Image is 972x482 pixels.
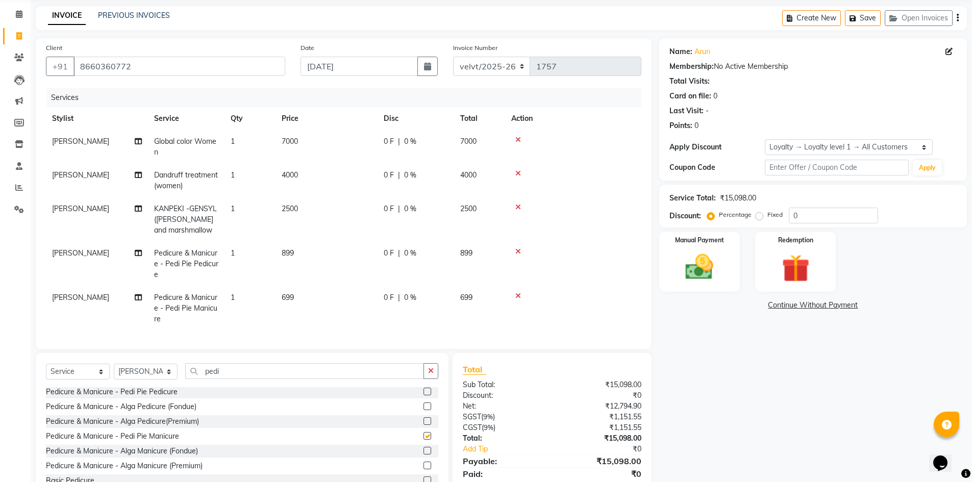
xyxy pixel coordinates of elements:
[398,248,400,259] span: |
[845,10,881,26] button: Save
[455,468,552,480] div: Paid:
[568,444,649,454] div: ₹0
[282,204,298,213] span: 2500
[552,401,649,412] div: ₹12,794.90
[276,107,378,130] th: Price
[669,106,704,116] div: Last Visit:
[404,136,416,147] span: 0 %
[282,137,298,146] span: 7000
[48,7,86,25] a: INVOICE
[455,379,552,390] div: Sub Total:
[913,160,942,175] button: Apply
[231,204,235,213] span: 1
[694,120,699,131] div: 0
[282,170,298,180] span: 4000
[460,137,477,146] span: 7000
[154,137,216,157] span: Global color Women
[453,43,497,53] label: Invoice Number
[73,57,285,76] input: Search by Name/Mobile/Email/Code
[669,120,692,131] div: Points:
[669,61,714,72] div: Membership:
[455,401,552,412] div: Net:
[713,91,717,102] div: 0
[552,422,649,433] div: ₹1,151.55
[231,293,235,302] span: 1
[98,11,170,20] a: PREVIOUS INVOICES
[404,170,416,181] span: 0 %
[552,412,649,422] div: ₹1,151.55
[231,137,235,146] span: 1
[719,210,752,219] label: Percentage
[404,292,416,303] span: 0 %
[154,248,218,279] span: Pedicure & Manicure - Pedi Pie Pedicure
[52,170,109,180] span: [PERSON_NAME]
[463,423,482,432] span: CGST
[398,136,400,147] span: |
[148,107,225,130] th: Service
[46,387,178,397] div: Pedicure & Manicure - Pedi Pie Pedicure
[231,170,235,180] span: 1
[384,136,394,147] span: 0 F
[154,204,217,235] span: KANPEKI -GENSYL ([PERSON_NAME] and marshmallow
[929,441,962,472] iframe: chat widget
[455,433,552,444] div: Total:
[460,293,472,302] span: 699
[398,170,400,181] span: |
[677,251,722,283] img: _cash.svg
[301,43,314,53] label: Date
[455,390,552,401] div: Discount:
[46,446,198,456] div: Pedicure & Manicure - Alga Manicure (Fondue)
[661,300,965,311] a: Continue Without Payment
[706,106,709,116] div: -
[47,88,649,107] div: Services
[454,107,505,130] th: Total
[552,390,649,401] div: ₹0
[675,236,724,245] label: Manual Payment
[225,107,276,130] th: Qty
[46,431,179,442] div: Pedicure & Manicure - Pedi Pie Manicure
[46,107,148,130] th: Stylist
[778,236,813,245] label: Redemption
[552,433,649,444] div: ₹15,098.00
[455,444,568,454] a: Add Tip
[484,423,493,432] span: 9%
[384,292,394,303] span: 0 F
[154,293,217,323] span: Pedicure & Manicure - Pedi Pie Manicure
[669,91,711,102] div: Card on file:
[669,211,701,221] div: Discount:
[669,193,716,204] div: Service Total:
[460,170,477,180] span: 4000
[404,248,416,259] span: 0 %
[460,204,477,213] span: 2500
[460,248,472,258] span: 899
[765,160,909,175] input: Enter Offer / Coupon Code
[231,248,235,258] span: 1
[378,107,454,130] th: Disc
[455,412,552,422] div: ( )
[282,248,294,258] span: 899
[505,107,641,130] th: Action
[384,170,394,181] span: 0 F
[52,204,109,213] span: [PERSON_NAME]
[669,46,692,57] div: Name:
[46,401,196,412] div: Pedicure & Manicure - Alga Pedicure (Fondue)
[552,455,649,467] div: ₹15,098.00
[46,57,74,76] button: +91
[455,455,552,467] div: Payable:
[483,413,493,421] span: 9%
[463,364,486,375] span: Total
[46,416,199,427] div: Pedicure & Manicure - Alga Pedicure(Premium)
[46,461,203,471] div: Pedicure & Manicure - Alga Manicure (Premium)
[185,363,424,379] input: Search or Scan
[384,204,394,214] span: 0 F
[669,142,765,153] div: Apply Discount
[455,422,552,433] div: ( )
[694,46,710,57] a: Arun
[552,379,649,390] div: ₹15,098.00
[552,468,649,480] div: ₹0
[720,193,756,204] div: ₹15,098.00
[398,292,400,303] span: |
[767,210,783,219] label: Fixed
[46,43,62,53] label: Client
[282,293,294,302] span: 699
